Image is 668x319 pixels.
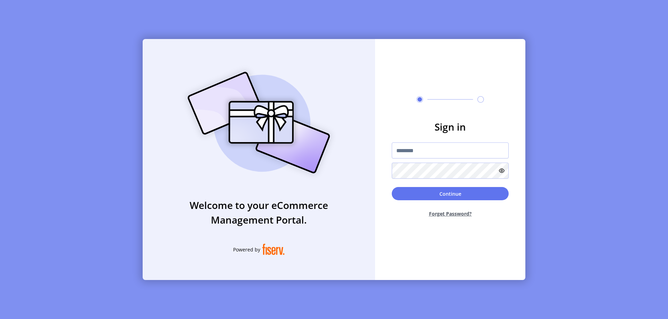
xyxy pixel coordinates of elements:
[392,187,509,200] button: Continue
[233,246,260,253] span: Powered by
[392,119,509,134] h3: Sign in
[392,204,509,223] button: Forget Password?
[143,198,375,227] h3: Welcome to your eCommerce Management Portal.
[177,64,341,181] img: card_Illustration.svg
